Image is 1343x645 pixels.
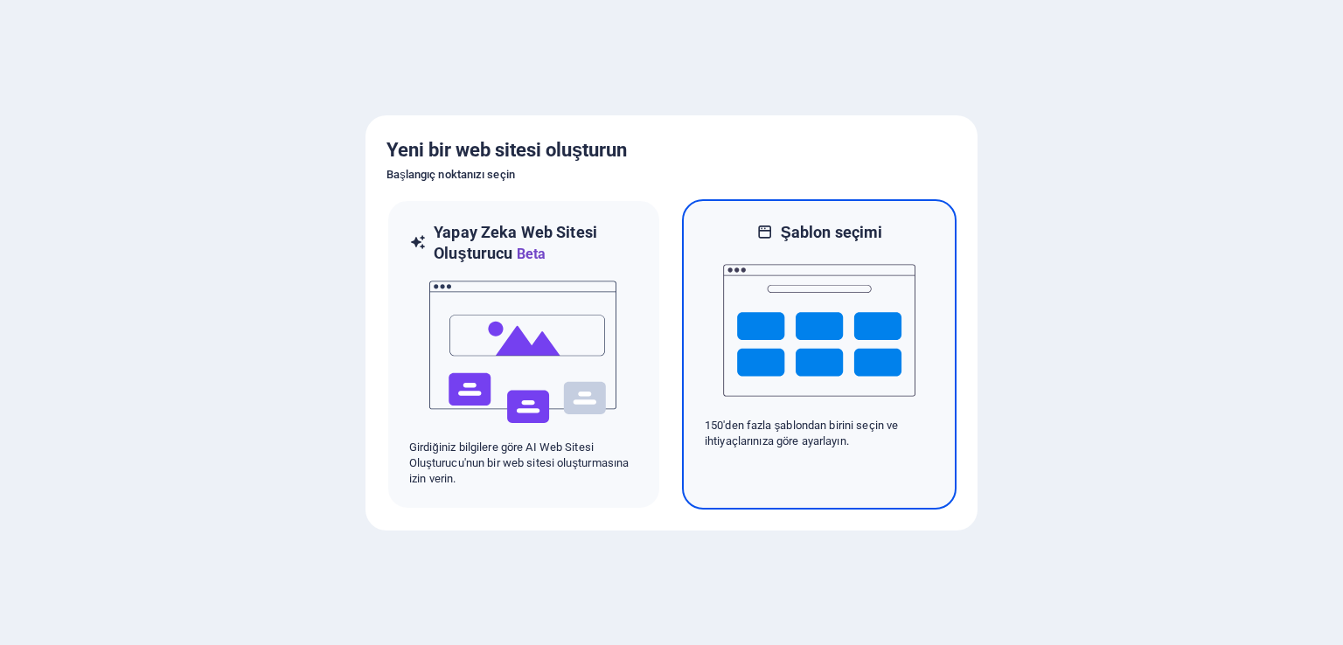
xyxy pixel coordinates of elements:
[386,139,627,161] font: Yeni bir web sitesi oluşturun
[682,199,957,510] div: Şablon seçimi150'den fazla şablondan birini seçin ve ihtiyaçlarınıza göre ayarlayın.
[781,223,883,241] font: Şablon seçimi
[434,223,597,262] font: Yapay Zeka Web Sitesi Oluşturucu
[428,265,620,440] img: yapay zeka
[386,199,661,510] div: Yapay Zeka Web Sitesi OluşturucuBetayapay zekaGirdiğiniz bilgilere göre AI Web Sitesi Oluşturucu'...
[705,419,898,447] font: 150'den fazla şablondan birini seçin ve ihtiyaçlarınıza göre ayarlayın.
[409,440,629,485] font: Girdiğiniz bilgilere göre AI Web Sitesi Oluşturucu'nun bir web sitesi oluşturmasına izin verin.
[517,246,546,262] font: Beta
[386,168,515,181] font: Başlangıç ​​noktanızı seçin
